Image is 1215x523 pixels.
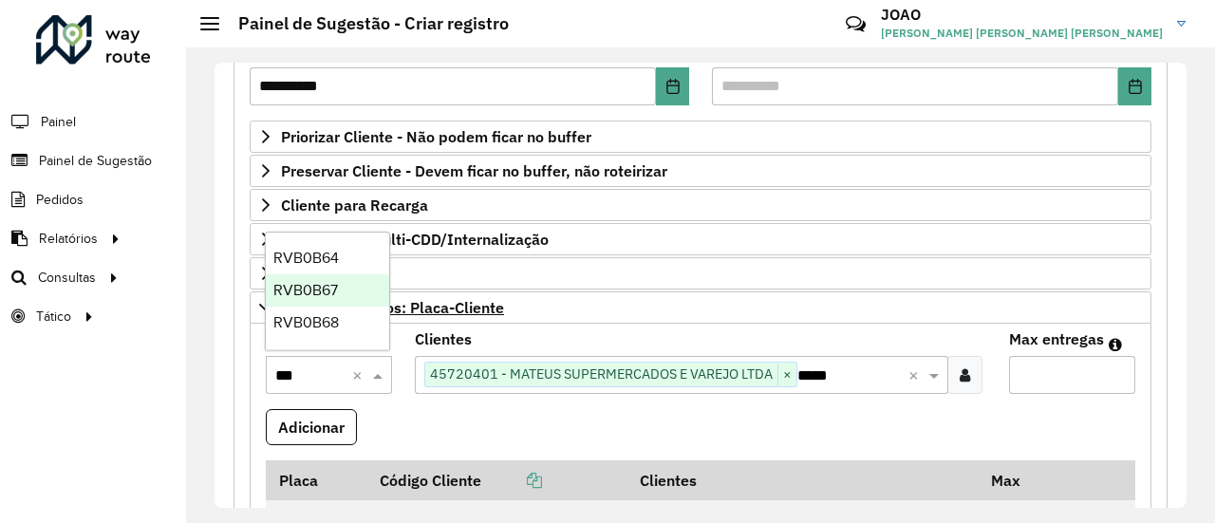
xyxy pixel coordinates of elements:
[265,232,390,350] ng-dropdown-panel: Options list
[250,121,1151,153] a: Priorizar Cliente - Não podem ficar no buffer
[39,151,152,171] span: Painel de Sugestão
[250,189,1151,221] a: Cliente para Recarga
[835,4,876,45] a: Contato Rápido
[1009,327,1104,350] label: Max entregas
[41,112,76,132] span: Painel
[281,300,504,315] span: Mapas Sugeridos: Placa-Cliente
[908,364,925,386] span: Clear all
[36,307,71,327] span: Tático
[425,363,777,385] span: 45720401 - MATEUS SUPERMERCADOS E VAREJO LTDA
[881,25,1163,42] span: [PERSON_NAME] [PERSON_NAME] [PERSON_NAME]
[38,268,96,288] span: Consultas
[352,364,368,386] span: Clear all
[250,155,1151,187] a: Preservar Cliente - Devem ficar no buffer, não roteirizar
[777,364,796,386] span: ×
[979,460,1055,500] th: Max
[415,327,472,350] label: Clientes
[266,409,357,445] button: Adicionar
[250,223,1151,255] a: Cliente para Multi-CDD/Internalização
[39,229,98,249] span: Relatórios
[1118,67,1151,105] button: Choose Date
[250,257,1151,290] a: Cliente Retira
[281,163,667,178] span: Preservar Cliente - Devem ficar no buffer, não roteirizar
[266,460,366,500] th: Placa
[281,129,591,144] span: Priorizar Cliente - Não podem ficar no buffer
[273,250,339,266] span: RVB0B64
[481,471,542,490] a: Copiar
[881,6,1163,24] h3: JOAO
[219,13,509,34] h2: Painel de Sugestão - Criar registro
[273,314,339,330] span: RVB0B68
[273,282,338,298] span: RVB0B67
[250,291,1151,324] a: Mapas Sugeridos: Placa-Cliente
[1109,337,1122,352] em: Máximo de clientes que serão colocados na mesma rota com os clientes informados
[36,190,84,210] span: Pedidos
[281,197,428,213] span: Cliente para Recarga
[627,460,979,500] th: Clientes
[656,67,689,105] button: Choose Date
[366,460,627,500] th: Código Cliente
[281,232,549,247] span: Cliente para Multi-CDD/Internalização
